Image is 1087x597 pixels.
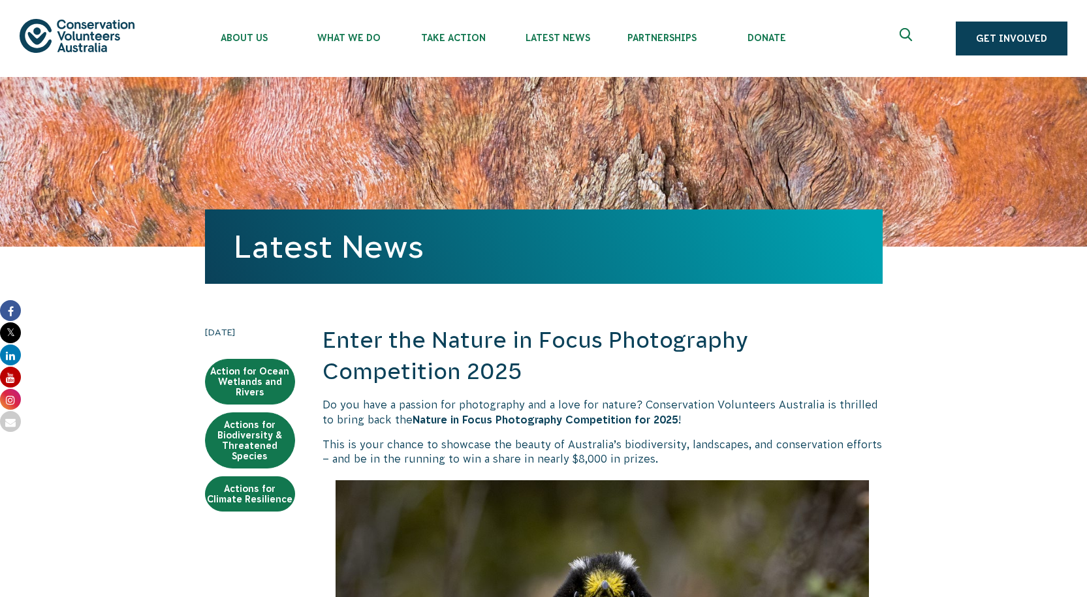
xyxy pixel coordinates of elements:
[956,22,1067,55] a: Get Involved
[20,19,134,52] img: logo.svg
[610,33,714,43] span: Partnerships
[296,33,401,43] span: What We Do
[205,412,295,468] a: Actions for Biodiversity & Threatened Species
[714,33,819,43] span: Donate
[323,437,883,467] p: This is your chance to showcase the beauty of Australia’s biodiversity, landscapes, and conservat...
[892,23,923,54] button: Expand search box Close search box
[205,359,295,405] a: Action for Ocean Wetlands and Rivers
[323,397,883,427] p: Do you have a passion for photography and a love for nature? Conservation Volunteers Australia is...
[401,33,505,43] span: Take Action
[505,33,610,43] span: Latest News
[205,325,295,339] time: [DATE]
[192,33,296,43] span: About Us
[234,229,424,264] a: Latest News
[205,476,295,512] a: Actions for Climate Resilience
[323,325,883,387] h2: Enter the Nature in Focus Photography Competition 2025
[900,28,916,49] span: Expand search box
[413,414,678,425] strong: Nature in Focus Photography Competition for 2025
